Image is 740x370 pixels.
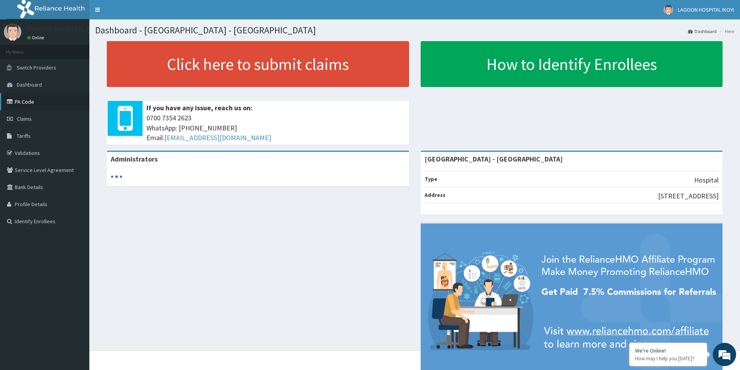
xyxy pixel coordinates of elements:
a: How to Identify Enrollees [421,41,723,87]
b: Type [425,175,437,182]
span: Dashboard [17,81,42,88]
a: [EMAIL_ADDRESS][DOMAIN_NAME] [164,133,271,142]
svg: audio-loading [111,171,122,182]
div: We're Online! [635,347,701,354]
h1: Dashboard - [GEOGRAPHIC_DATA] - [GEOGRAPHIC_DATA] [95,25,734,35]
span: Claims [17,115,32,122]
a: Dashboard [688,28,717,35]
span: Switch Providers [17,64,56,71]
a: Click here to submit claims [107,41,409,87]
li: Here [717,28,734,35]
span: Tariffs [17,132,31,139]
p: Hospital [694,175,719,185]
strong: [GEOGRAPHIC_DATA] - [GEOGRAPHIC_DATA] [425,155,563,163]
p: LAGOON HOSPITAL IKOYI [27,25,102,32]
b: Administrators [111,155,158,163]
b: If you have any issue, reach us on: [146,103,252,112]
img: User Image [663,5,673,15]
p: How may I help you today? [635,355,701,362]
p: [STREET_ADDRESS] [658,191,719,201]
img: User Image [4,23,21,41]
span: 0700 7354 2623 WhatsApp: [PHONE_NUMBER] Email: [146,113,405,143]
span: LAGOON HOSPITAL IKOYI [678,6,734,13]
a: Online [27,35,46,40]
b: Address [425,191,446,198]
